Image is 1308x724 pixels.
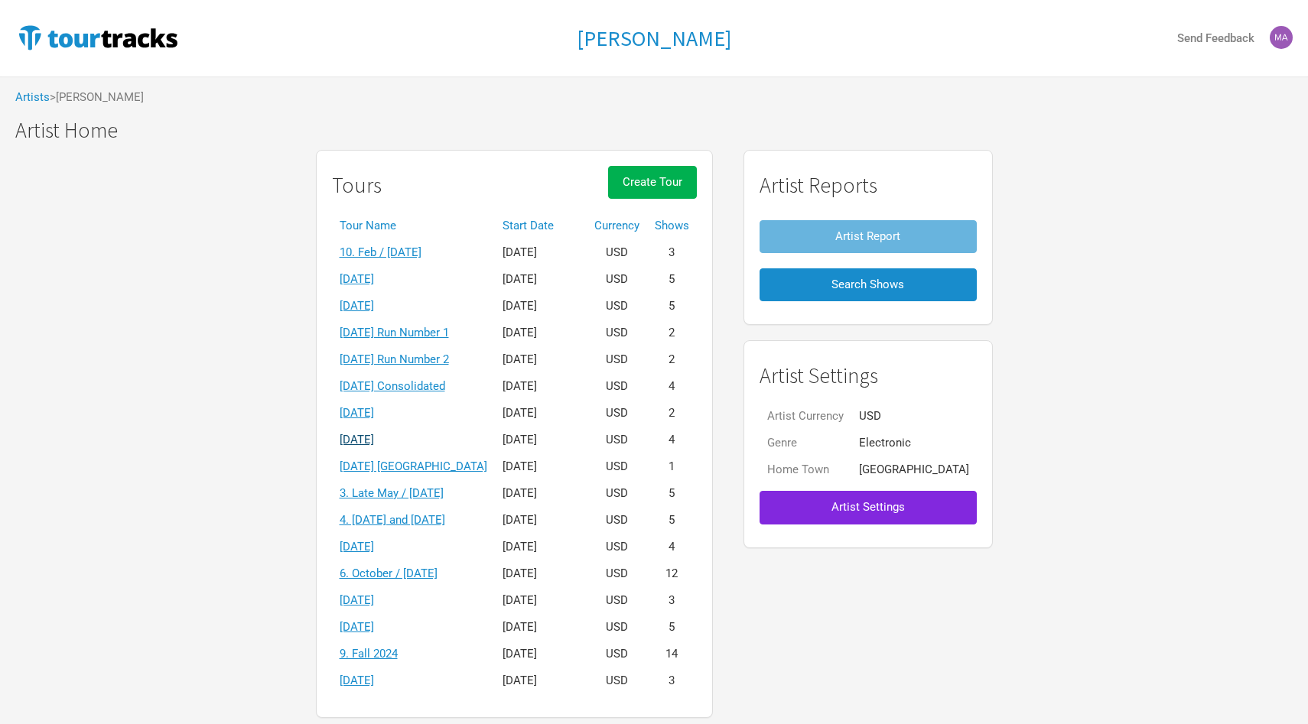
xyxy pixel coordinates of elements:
[495,641,587,667] td: [DATE]
[760,220,977,253] button: Artist Report
[495,534,587,560] td: [DATE]
[495,507,587,534] td: [DATE]
[495,453,587,480] td: [DATE]
[340,674,374,687] a: [DATE]
[587,641,647,667] td: USD
[340,245,421,259] a: 10. Feb / [DATE]
[760,174,977,197] h1: Artist Reports
[340,513,445,527] a: 4. [DATE] and [DATE]
[587,560,647,587] td: USD
[587,480,647,507] td: USD
[495,667,587,694] td: [DATE]
[587,373,647,400] td: USD
[587,346,647,373] td: USD
[647,427,697,453] td: 4
[647,320,697,346] td: 2
[340,459,487,473] a: [DATE] [GEOGRAPHIC_DATA]
[623,175,682,189] span: Create Tour
[647,373,697,400] td: 4
[760,430,851,456] td: Genre
[647,667,697,694] td: 3
[851,456,977,483] td: [GEOGRAPHIC_DATA]
[831,500,905,514] span: Artist Settings
[495,480,587,507] td: [DATE]
[15,90,50,104] a: Artists
[647,400,697,427] td: 2
[587,239,647,266] td: USD
[647,239,697,266] td: 3
[647,534,697,560] td: 4
[760,268,977,301] button: Search Shows
[1270,26,1293,49] img: Mark
[15,119,1308,142] h1: Artist Home
[587,667,647,694] td: USD
[647,507,697,534] td: 5
[760,261,977,309] a: Search Shows
[851,403,977,430] td: USD
[587,213,647,239] th: Currency
[647,293,697,320] td: 5
[647,641,697,667] td: 14
[340,620,374,634] a: [DATE]
[340,326,449,339] a: [DATE] Run Number 1
[760,403,851,430] td: Artist Currency
[340,486,444,500] a: 3. Late May / [DATE]
[608,166,697,213] a: Create Tour
[587,266,647,293] td: USD
[647,614,697,641] td: 5
[495,587,587,614] td: [DATE]
[340,593,374,607] a: [DATE]
[495,346,587,373] td: [DATE]
[1177,31,1254,45] strong: Send Feedback
[647,480,697,507] td: 5
[587,453,647,480] td: USD
[587,400,647,427] td: USD
[851,430,977,456] td: Electronic
[587,534,647,560] td: USD
[340,379,445,393] a: [DATE] Consolidated
[340,352,449,366] a: [DATE] Run Number 2
[647,213,697,239] th: Shows
[587,507,647,534] td: USD
[647,266,697,293] td: 5
[587,587,647,614] td: USD
[587,427,647,453] td: USD
[495,373,587,400] td: [DATE]
[577,24,731,52] h1: [PERSON_NAME]
[647,453,697,480] td: 1
[332,174,382,197] h1: Tours
[495,614,587,641] td: [DATE]
[647,560,697,587] td: 12
[332,213,495,239] th: Tour Name
[50,92,144,103] span: > [PERSON_NAME]
[340,406,374,420] a: [DATE]
[495,266,587,293] td: [DATE]
[587,614,647,641] td: USD
[340,272,374,286] a: [DATE]
[340,299,374,313] a: [DATE]
[495,320,587,346] td: [DATE]
[495,293,587,320] td: [DATE]
[835,229,900,243] span: Artist Report
[495,427,587,453] td: [DATE]
[647,587,697,614] td: 3
[495,400,587,427] td: [DATE]
[495,239,587,266] td: [DATE]
[831,278,904,291] span: Search Shows
[15,22,181,53] img: TourTracks
[577,27,731,50] a: [PERSON_NAME]
[760,456,851,483] td: Home Town
[340,433,374,446] a: [DATE]
[340,540,374,554] a: [DATE]
[587,320,647,346] td: USD
[495,560,587,587] td: [DATE]
[760,364,977,388] h1: Artist Settings
[587,293,647,320] td: USD
[760,491,977,524] button: Artist Settings
[340,567,438,580] a: 6. October / [DATE]
[647,346,697,373] td: 2
[760,213,977,261] a: Artist Report
[608,166,697,199] button: Create Tour
[760,483,977,531] a: Artist Settings
[495,213,587,239] th: Start Date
